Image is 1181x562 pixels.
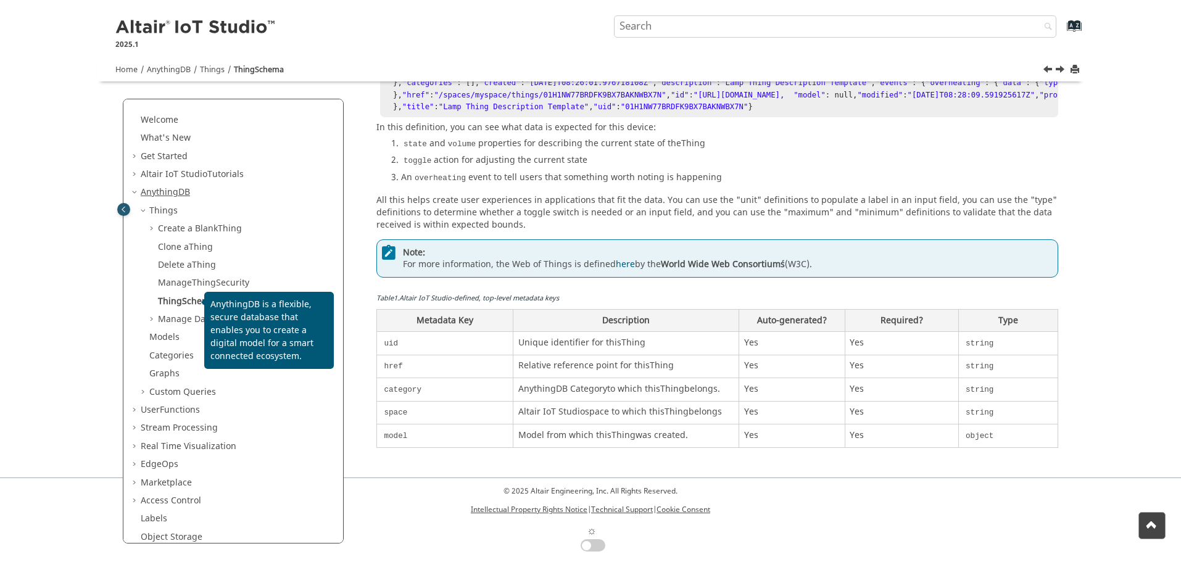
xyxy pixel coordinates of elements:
[845,332,958,355] td: Yes
[382,407,410,418] code: space
[401,155,434,167] code: toggle
[963,431,996,442] code: object
[739,378,845,402] td: Yes
[377,310,513,332] th: Metadata Key
[908,91,1035,99] span: "[DATE]T08:28:09.591925617Z"
[402,91,429,99] span: "href"
[739,424,845,448] td: Yes
[131,422,141,434] span: Expand Stream Processing
[650,359,674,372] span: Thing
[399,293,452,304] span: Altair IoT Studio
[401,138,1058,155] li: and properties for describing the current state of the
[1056,64,1066,78] a: Next topic: Manage Data in Altair IoT Studio
[149,367,180,380] a: Graphs
[621,336,645,349] span: Thing
[115,18,277,38] img: Altair IoT Studio
[139,205,149,217] span: Collapse Things
[845,310,958,332] th: Required?
[513,310,739,332] th: Description
[131,151,141,163] span: Expand Get Started
[141,131,191,144] a: What's New
[141,168,207,181] span: Altair IoT Studio
[234,64,284,75] a: ThingSchema
[141,458,178,471] a: EdgeOps
[115,64,138,75] a: Home
[158,276,249,289] a: ManageThingSecurity
[616,258,635,271] a: here
[845,401,958,424] td: Yes
[958,310,1058,332] th: Type
[376,122,1058,188] div: In this definition, you can see what data is expected for this device:
[963,384,996,395] code: string
[147,64,191,75] a: AnythingDB
[513,332,739,355] td: Unique identifier for this
[141,150,188,163] a: Get Started
[1047,25,1075,38] a: Go to index terms page
[141,512,167,525] a: Labels
[513,424,739,448] td: Model from which this was created.
[845,424,958,448] td: Yes
[594,102,616,111] span: "uid"
[963,361,996,372] code: string
[117,203,130,216] button: Toggle publishing table of content
[382,431,410,442] code: model
[471,504,587,515] a: Intellectual Property Rights Notice
[131,440,141,453] span: Expand Real Time Visualization
[1071,62,1081,78] button: Print this page
[131,458,141,471] span: Expand EdgeOps
[149,204,178,217] a: Things
[963,407,996,418] code: string
[657,504,710,515] a: Cookie Consent
[158,258,216,271] a: Delete aThing
[570,382,607,395] span: Category
[402,102,434,111] span: "title"
[513,355,739,378] td: Relative reference point for this
[681,137,705,150] span: Thing
[158,295,182,308] span: Thing
[131,186,141,199] span: Collapse AnythingDB
[611,429,636,442] span: Thing
[1039,91,1094,99] span: "properties"
[518,405,585,418] span: Altair IoT Studio
[376,194,1058,231] p: All this helps create user experiences in applications that fit the data. You can use the "unit" ...
[1044,64,1054,78] a: Previous topic: Manage Thing Security
[471,486,710,497] p: © 2025 Altair Engineering, Inc. All Rights Reserved.
[158,241,213,254] a: Clone aThing
[141,440,236,453] a: Real Time Visualization
[234,64,255,75] span: Thing
[401,139,429,150] code: state
[382,361,405,372] code: href
[131,477,141,489] span: Expand Marketplace
[115,39,277,50] p: 2025.1
[149,331,180,344] a: Models
[141,186,190,199] a: AnythingDB
[401,154,1058,171] li: action for adjusting the current state
[149,386,216,399] a: Custom Queries
[412,173,468,184] code: overheating
[399,293,559,304] span: -defined, top-level metadata keys
[376,239,1058,278] div: For more information, the Web of Things is defined by the (W3C).
[158,295,215,308] a: ThingSchema
[1028,15,1063,39] button: Search
[141,168,244,181] a: Altair IoT StudioTutorials
[439,102,589,111] span: "Lamp Thing Description Template"
[845,378,958,402] td: Yes
[665,405,689,418] span: Thing
[434,91,666,99] span: "/spaces/myspace/things/01H1NW77BRDFK9BX7BAKNWBX7N"
[587,523,597,539] span: ☼
[445,139,478,150] code: volume
[158,222,242,235] a: Create a BlankThing
[739,355,845,378] td: Yes
[382,384,424,395] code: category
[141,531,202,543] a: Object Storage
[158,313,291,326] a: Manage Data inAltair IoT Studio
[192,258,216,271] span: Thing
[382,338,401,349] code: uid
[576,523,605,552] label: Change to dark/light theme
[148,313,158,326] span: Expand Manage Data inAltair IoT Studio
[189,241,213,254] span: Thing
